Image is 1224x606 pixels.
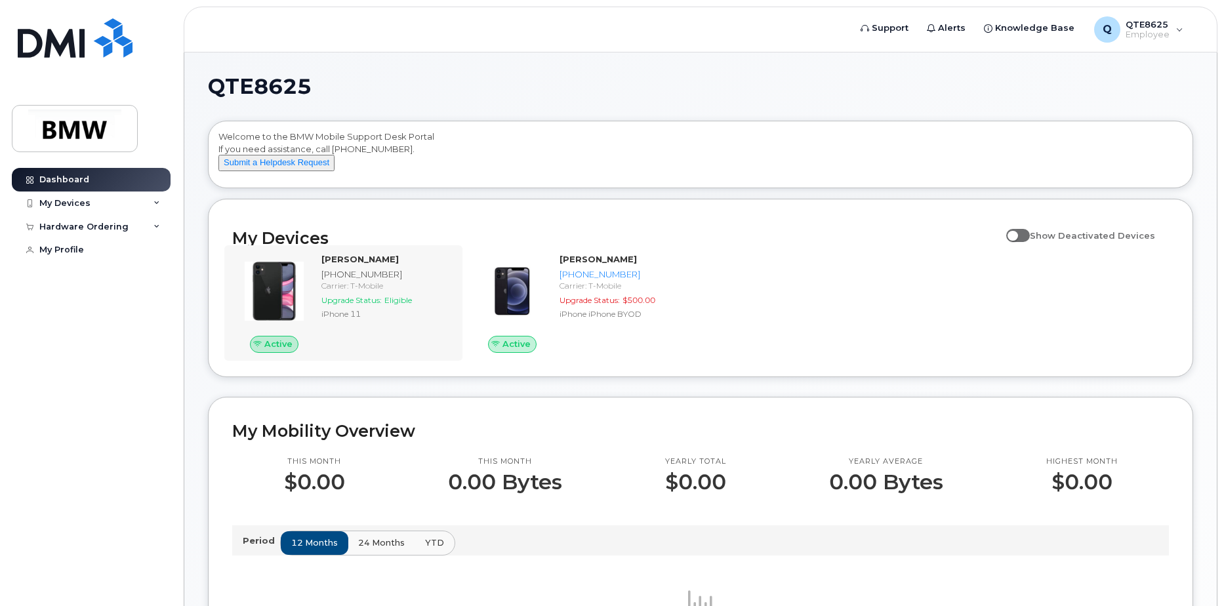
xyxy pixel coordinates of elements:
[321,280,449,291] div: Carrier: T-Mobile
[1046,470,1118,494] p: $0.00
[284,470,345,494] p: $0.00
[481,260,544,323] img: image20231002-3703462-15mqxqi.jpeg
[502,338,531,350] span: Active
[448,456,562,467] p: This month
[218,131,1183,183] div: Welcome to the BMW Mobile Support Desk Portal If you need assistance, call [PHONE_NUMBER].
[321,308,449,319] div: iPhone 11
[829,470,943,494] p: 0.00 Bytes
[264,338,293,350] span: Active
[218,157,335,167] a: Submit a Helpdesk Request
[1167,549,1214,596] iframe: Messenger Launcher
[622,295,655,305] span: $500.00
[232,253,455,353] a: Active[PERSON_NAME][PHONE_NUMBER]Carrier: T-MobileUpgrade Status:EligibleiPhone 11
[448,470,562,494] p: 0.00 Bytes
[243,260,306,323] img: iPhone_11.jpg
[560,308,687,319] div: iPhone iPhone BYOD
[321,254,399,264] strong: [PERSON_NAME]
[218,155,335,171] button: Submit a Helpdesk Request
[232,421,1169,441] h2: My Mobility Overview
[284,456,345,467] p: This month
[425,536,444,549] span: YTD
[1046,456,1118,467] p: Highest month
[321,295,382,305] span: Upgrade Status:
[665,470,726,494] p: $0.00
[560,280,687,291] div: Carrier: T-Mobile
[560,268,687,281] div: [PHONE_NUMBER]
[829,456,943,467] p: Yearly average
[1006,223,1017,233] input: Show Deactivated Devices
[208,77,312,96] span: QTE8625
[560,295,620,305] span: Upgrade Status:
[243,535,280,547] p: Period
[560,254,637,264] strong: [PERSON_NAME]
[665,456,726,467] p: Yearly total
[358,536,405,549] span: 24 months
[321,268,449,281] div: [PHONE_NUMBER]
[232,228,1000,248] h2: My Devices
[470,253,693,353] a: Active[PERSON_NAME][PHONE_NUMBER]Carrier: T-MobileUpgrade Status:$500.00iPhone iPhone BYOD
[1030,230,1155,241] span: Show Deactivated Devices
[384,295,412,305] span: Eligible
